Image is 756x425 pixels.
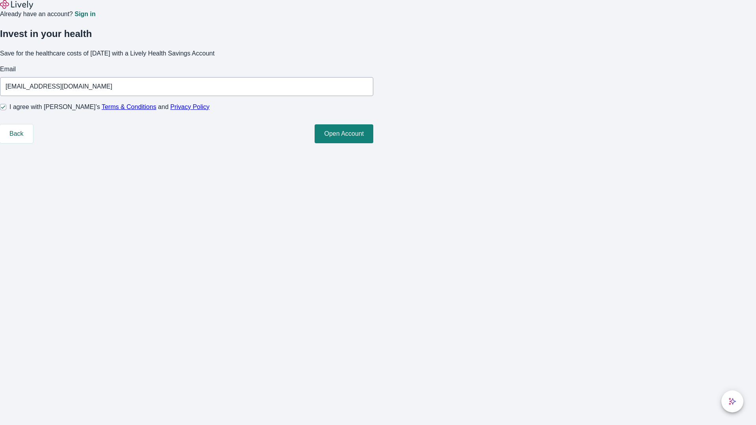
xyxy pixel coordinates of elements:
button: chat [721,390,743,412]
a: Terms & Conditions [102,103,156,110]
a: Privacy Policy [170,103,210,110]
button: Open Account [315,124,373,143]
a: Sign in [74,11,95,17]
span: I agree with [PERSON_NAME]’s and [9,102,209,112]
svg: Lively AI Assistant [728,397,736,405]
